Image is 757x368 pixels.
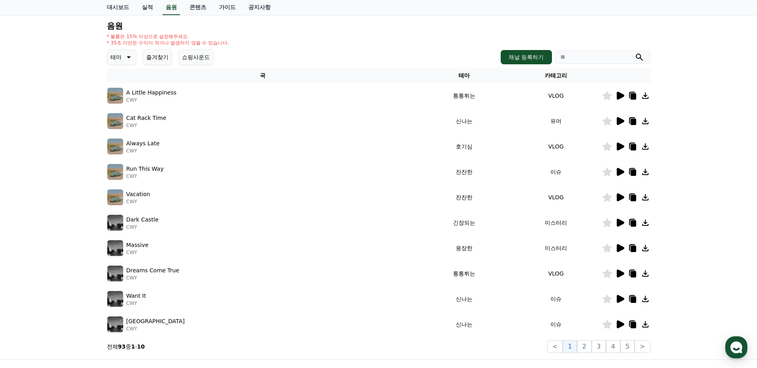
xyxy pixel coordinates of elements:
[107,291,123,307] img: music
[126,224,159,230] p: CWY
[418,210,510,235] td: 긴장되는
[107,266,123,281] img: music
[107,343,145,351] p: 전체 중 -
[418,235,510,261] td: 웅장한
[126,122,167,129] p: CWY
[126,326,185,332] p: CWY
[126,97,177,103] p: CWY
[107,139,123,154] img: music
[110,52,122,63] p: 테마
[178,49,213,65] button: 쇼핑사운드
[126,300,146,306] p: CWY
[418,83,510,108] td: 통통튀는
[501,50,552,64] button: 채널 등록하기
[126,139,160,148] p: Always Late
[126,148,160,154] p: CWY
[107,49,136,65] button: 테마
[126,165,164,173] p: Run This Way
[418,286,510,312] td: 신나는
[620,340,635,353] button: 5
[107,88,123,104] img: music
[510,185,602,210] td: VLOG
[107,113,123,129] img: music
[418,68,510,83] th: 테마
[547,340,563,353] button: <
[107,240,123,256] img: music
[510,312,602,337] td: 이슈
[510,235,602,261] td: 미스터리
[123,264,132,270] span: 설정
[510,108,602,134] td: 유머
[126,216,159,224] p: Dark Castle
[126,292,146,300] p: Want It
[418,159,510,185] td: 잔잔한
[510,210,602,235] td: 미스터리
[510,159,602,185] td: 이슈
[510,134,602,159] td: VLOG
[73,264,82,270] span: 대화
[126,249,149,256] p: CWY
[131,343,135,350] strong: 1
[25,264,30,270] span: 홈
[577,340,591,353] button: 2
[592,340,606,353] button: 3
[418,108,510,134] td: 신나는
[418,134,510,159] td: 호기심
[563,340,577,353] button: 1
[606,340,620,353] button: 4
[635,340,650,353] button: >
[126,275,180,281] p: CWY
[510,68,602,83] th: 카테고리
[107,164,123,180] img: music
[126,241,149,249] p: Massive
[107,33,229,40] p: * 볼륨은 15% 이상으로 설정해주세요.
[2,252,52,272] a: 홈
[107,189,123,205] img: music
[510,261,602,286] td: VLOG
[107,21,651,30] h4: 음원
[107,316,123,332] img: music
[126,266,180,275] p: Dreams Come True
[107,68,418,83] th: 곡
[126,317,185,326] p: [GEOGRAPHIC_DATA]
[418,312,510,337] td: 신나는
[126,198,150,205] p: CWY
[126,89,177,97] p: A Little Happiness
[510,286,602,312] td: 이슈
[126,190,150,198] p: Vacation
[418,185,510,210] td: 잔잔한
[107,215,123,231] img: music
[103,252,153,272] a: 설정
[143,49,172,65] button: 즐겨찾기
[137,343,145,350] strong: 10
[510,83,602,108] td: VLOG
[418,261,510,286] td: 통통튀는
[126,173,164,179] p: CWY
[107,40,229,46] p: * 35초 미만은 수익이 적거나 발생하지 않을 수 있습니다.
[126,114,167,122] p: Cat Rack Time
[52,252,103,272] a: 대화
[118,343,126,350] strong: 93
